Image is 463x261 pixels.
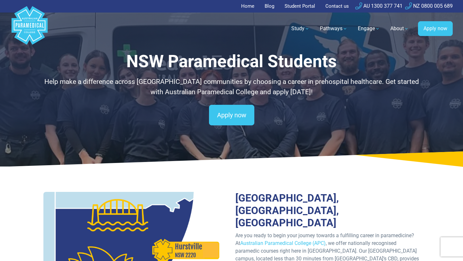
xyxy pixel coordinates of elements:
[418,21,453,36] a: Apply now
[386,20,413,38] a: About
[316,20,351,38] a: Pathways
[209,105,254,125] a: Apply now
[355,3,403,9] a: AU 1300 377 741
[405,3,453,9] a: NZ 0800 005 689
[287,20,313,38] a: Study
[235,192,420,229] h2: [GEOGRAPHIC_DATA], [GEOGRAPHIC_DATA], [GEOGRAPHIC_DATA]
[354,20,384,38] a: Engage
[43,77,420,97] p: Help make a difference across [GEOGRAPHIC_DATA] communities by choosing a career in prehospital h...
[10,13,49,45] a: Australian Paramedical College
[240,240,326,246] a: Australian Paramedical College (APC)
[43,51,420,72] h1: NSW Paramedical Students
